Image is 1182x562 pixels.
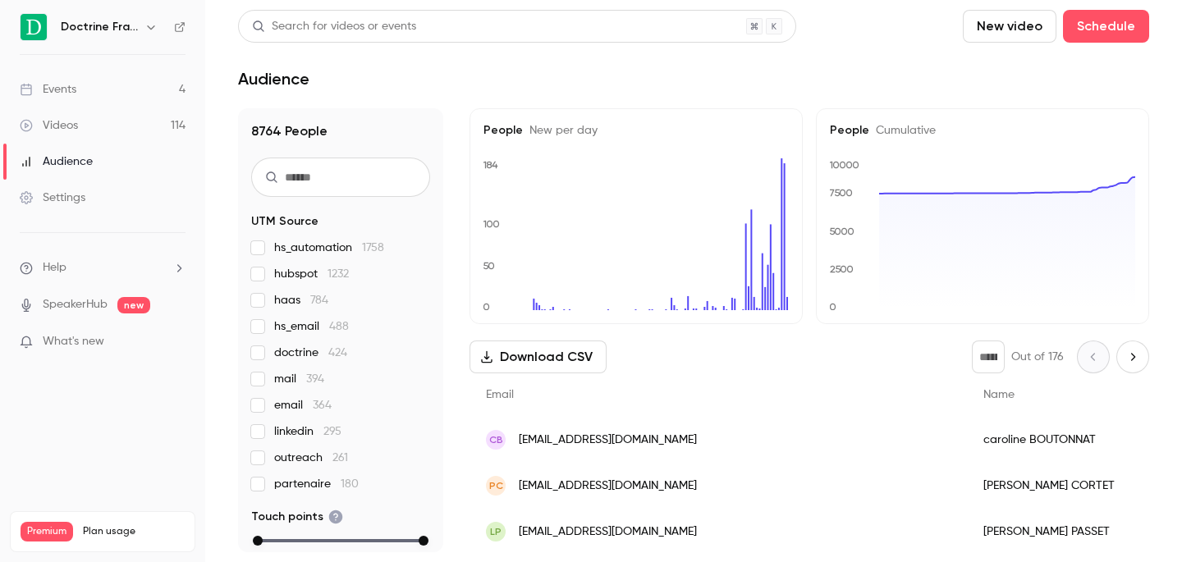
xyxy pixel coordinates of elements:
[328,347,347,359] span: 424
[20,153,93,170] div: Audience
[419,536,428,546] div: max
[21,14,47,40] img: Doctrine France
[274,397,332,414] span: email
[251,509,343,525] span: Touch points
[20,190,85,206] div: Settings
[869,125,936,136] span: Cumulative
[251,213,318,230] span: UTM Source
[274,371,324,387] span: mail
[43,333,104,350] span: What's new
[483,218,500,230] text: 100
[83,525,185,538] span: Plan usage
[274,423,341,440] span: linkedin
[486,389,514,400] span: Email
[117,297,150,313] span: new
[830,263,854,275] text: 2500
[490,524,502,539] span: LP
[20,117,78,134] div: Videos
[253,536,263,546] div: min
[830,122,1135,139] h5: People
[238,69,309,89] h1: Audience
[328,268,349,280] span: 1232
[1011,349,1064,365] p: Out of 176
[829,187,853,199] text: 7500
[313,400,332,411] span: 364
[1116,340,1149,373] button: Next page
[519,432,697,449] span: [EMAIL_ADDRESS][DOMAIN_NAME]
[274,450,348,466] span: outreach
[274,476,359,492] span: partenaire
[61,19,138,35] h6: Doctrine France
[20,81,76,98] div: Events
[274,292,328,308] span: haas
[252,18,416,35] div: Search for videos or events
[306,373,324,385] span: 394
[274,240,384,256] span: hs_automation
[251,121,430,141] h1: 8764 People
[274,266,349,282] span: hubspot
[483,301,490,313] text: 0
[470,340,607,373] button: Download CSV
[519,477,697,495] span: [EMAIL_ADDRESS][DOMAIN_NAME]
[1063,10,1149,43] button: Schedule
[519,523,697,541] span: [EMAIL_ADDRESS][DOMAIN_NAME]
[483,159,498,171] text: 184
[983,389,1015,400] span: Name
[523,125,598,136] span: New per day
[829,301,836,313] text: 0
[274,345,347,361] span: doctrine
[489,432,503,447] span: cB
[829,159,859,171] text: 10000
[489,478,503,493] span: PC
[166,335,186,350] iframe: Noticeable Trigger
[829,226,854,237] text: 5000
[963,10,1056,43] button: New video
[362,242,384,254] span: 1758
[274,318,349,335] span: hs_email
[332,452,348,464] span: 261
[323,426,341,437] span: 295
[43,296,108,313] a: SpeakerHub
[310,295,328,306] span: 784
[20,259,186,276] li: help-dropdown-opener
[341,478,359,490] span: 180
[329,321,349,332] span: 488
[483,260,495,272] text: 50
[21,522,73,541] span: Premium
[43,259,66,276] span: Help
[483,122,789,139] h5: People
